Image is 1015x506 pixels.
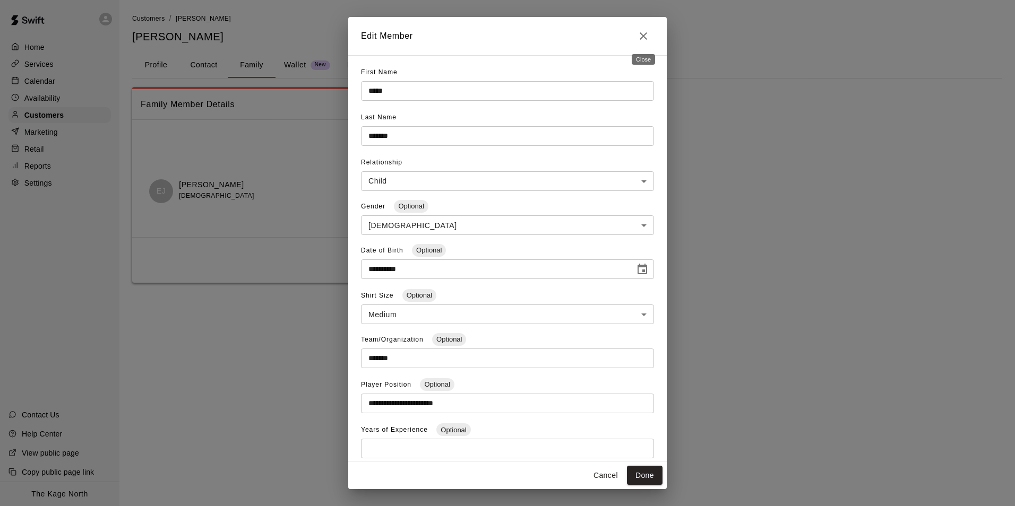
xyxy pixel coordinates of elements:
[361,247,406,254] span: Date of Birth
[361,215,654,235] div: [DEMOGRAPHIC_DATA]
[412,246,446,254] span: Optional
[361,171,654,191] div: Child
[632,259,653,280] button: Choose date, selected date is Aug 21, 2012
[361,381,414,388] span: Player Position
[402,291,436,299] span: Optional
[632,54,655,65] div: Close
[589,466,623,485] button: Cancel
[361,159,402,166] span: Relationship
[361,304,654,324] div: Medium
[361,114,397,121] span: Last Name
[348,17,667,55] h2: Edit Member
[361,292,396,299] span: Shirt Size
[361,203,388,210] span: Gender
[394,202,428,210] span: Optional
[633,25,654,47] button: Close
[627,466,663,485] button: Done
[432,335,466,343] span: Optional
[361,426,430,433] span: Years of Experience
[361,336,426,343] span: Team/Organization
[436,426,470,434] span: Optional
[420,380,454,388] span: Optional
[361,68,398,76] span: First Name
